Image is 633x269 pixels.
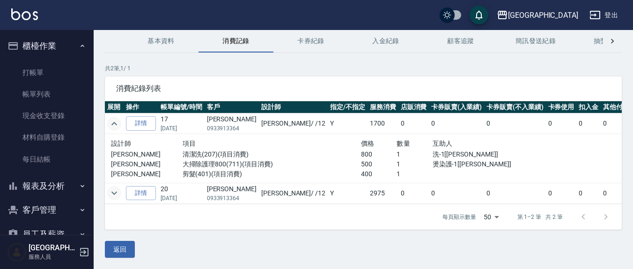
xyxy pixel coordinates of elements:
p: 500 [361,159,397,169]
p: 400 [361,169,397,179]
th: 客戶 [205,101,259,113]
th: 服務消費 [368,101,398,113]
td: 1700 [368,113,398,134]
td: 0 [546,113,577,134]
td: 0 [546,183,577,203]
div: [GEOGRAPHIC_DATA] [508,9,578,21]
span: 數量 [397,140,410,147]
a: 打帳單 [4,62,90,83]
a: 詳情 [126,186,156,201]
p: 清潔洗(207)(項目消費) [183,149,361,159]
td: 0 [398,183,429,203]
p: 800 [361,149,397,159]
td: [PERSON_NAME] / /12 [259,183,328,203]
p: 1 [397,159,432,169]
td: 0 [429,113,484,134]
th: 扣入金 [576,101,601,113]
td: [PERSON_NAME] [205,113,259,134]
button: 卡券紀錄 [273,30,348,52]
button: 櫃檯作業 [4,34,90,58]
span: 價格 [361,140,375,147]
button: 消費記錄 [199,30,273,52]
span: 消費紀錄列表 [116,84,611,93]
td: 2975 [368,183,398,203]
td: 0 [484,183,546,203]
th: 操作 [124,101,158,113]
button: 入金紀錄 [348,30,423,52]
p: 剪髮(401)(項目消費) [183,169,361,179]
div: 50 [480,204,502,230]
p: [DATE] [161,194,202,202]
button: 登出 [586,7,622,24]
td: [PERSON_NAME] / /12 [259,113,328,134]
button: 返回 [105,241,135,258]
a: 材料自購登錄 [4,127,90,148]
button: 基本資料 [124,30,199,52]
p: [DATE] [161,124,202,133]
td: 0 [576,183,601,203]
p: [PERSON_NAME] [111,149,183,159]
th: 卡券使用 [546,101,577,113]
th: 設計師 [259,101,328,113]
span: 互助人 [433,140,453,147]
th: 展開 [105,101,124,113]
th: 卡券販賣(入業績) [429,101,484,113]
a: 帳單列表 [4,83,90,105]
button: 員工及薪資 [4,222,90,247]
td: Y [328,183,368,203]
a: 現金收支登錄 [4,105,90,127]
td: 17 [158,113,205,134]
th: 指定/不指定 [328,101,368,113]
img: Person [7,243,26,262]
td: 0 [484,113,546,134]
p: 每頁顯示數量 [442,213,476,221]
td: [PERSON_NAME] [205,183,259,203]
button: expand row [107,117,121,131]
a: 每日結帳 [4,149,90,170]
p: 0933913364 [207,124,257,133]
p: 大掃除護理800(711)(項目消費) [183,159,361,169]
p: 共 2 筆, 1 / 1 [105,64,622,73]
p: 洗-1[[PERSON_NAME]] [433,149,540,159]
th: 帳單編號/時間 [158,101,205,113]
p: [PERSON_NAME] [111,159,183,169]
p: 燙染護-1[[PERSON_NAME]] [433,159,540,169]
button: [GEOGRAPHIC_DATA] [493,6,582,25]
button: 顧客追蹤 [423,30,498,52]
p: 1 [397,149,432,159]
a: 詳情 [126,116,156,131]
td: 0 [576,113,601,134]
p: [PERSON_NAME] [111,169,183,179]
th: 卡券販賣(不入業績) [484,101,546,113]
img: Logo [11,8,38,20]
button: 客戶管理 [4,198,90,222]
p: 第 1–2 筆 共 2 筆 [517,213,563,221]
span: 設計師 [111,140,131,147]
p: 服務人員 [29,253,76,261]
button: save [470,6,488,24]
td: 20 [158,183,205,203]
button: expand row [107,186,121,200]
td: 0 [398,113,429,134]
h5: [GEOGRAPHIC_DATA] [29,243,76,253]
button: 簡訊發送紀錄 [498,30,573,52]
p: 1 [397,169,432,179]
span: 項目 [183,140,196,147]
td: Y [328,113,368,134]
th: 店販消費 [398,101,429,113]
button: 報表及分析 [4,174,90,198]
td: 0 [429,183,484,203]
p: 0933913364 [207,194,257,202]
